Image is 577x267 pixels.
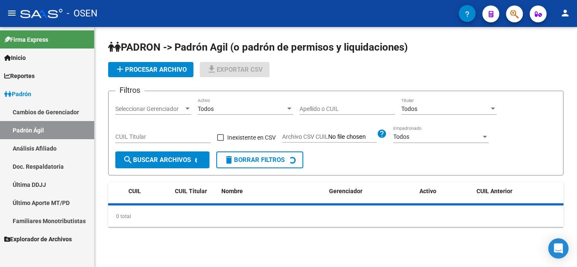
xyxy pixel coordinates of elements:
datatable-header-cell: Nombre [218,182,326,200]
span: Inicio [4,53,26,62]
span: CUIL Titular [175,188,207,194]
datatable-header-cell: CUIL [125,182,171,200]
span: Seleccionar Gerenciador [115,105,184,113]
span: Firma Express [4,35,48,44]
mat-icon: menu [7,8,17,18]
datatable-header-cell: Activo [416,182,473,200]
button: Procesar archivo [108,62,193,77]
span: Todos [401,105,417,112]
span: Padrón [4,89,31,99]
datatable-header-cell: CUIL Titular [171,182,218,200]
button: Buscar Archivos [115,151,210,168]
span: Inexistente en CSV [227,132,276,143]
mat-icon: help [377,129,387,139]
div: 0 total [108,206,563,227]
span: Todos [393,133,409,140]
mat-icon: person [560,8,570,18]
datatable-header-cell: CUIL Anterior [473,182,564,200]
mat-icon: file_download [207,64,217,74]
button: Borrar Filtros [216,151,303,168]
span: Buscar Archivos [123,156,191,164]
mat-icon: delete [224,155,234,165]
button: Exportar CSV [200,62,269,77]
span: PADRON -> Padrón Agil (o padrón de permisos y liquidaciones) [108,41,408,53]
mat-icon: search [123,155,133,165]
datatable-header-cell: Gerenciador [326,182,416,200]
h3: Filtros [115,84,144,96]
span: Archivo CSV CUIL [282,133,328,140]
span: Nombre [221,188,243,194]
span: Borrar Filtros [224,156,285,164]
span: Todos [198,105,214,112]
span: CUIL [128,188,141,194]
span: Gerenciador [329,188,362,194]
span: CUIL Anterior [476,188,512,194]
input: Archivo CSV CUIL [328,133,377,141]
span: Explorador de Archivos [4,235,72,244]
span: - OSEN [67,4,98,23]
span: Activo [419,188,436,194]
span: Reportes [4,71,35,81]
div: Open Intercom Messenger [548,238,569,259]
span: Exportar CSV [207,66,263,73]
span: Procesar archivo [115,66,187,73]
mat-icon: add [115,64,125,74]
